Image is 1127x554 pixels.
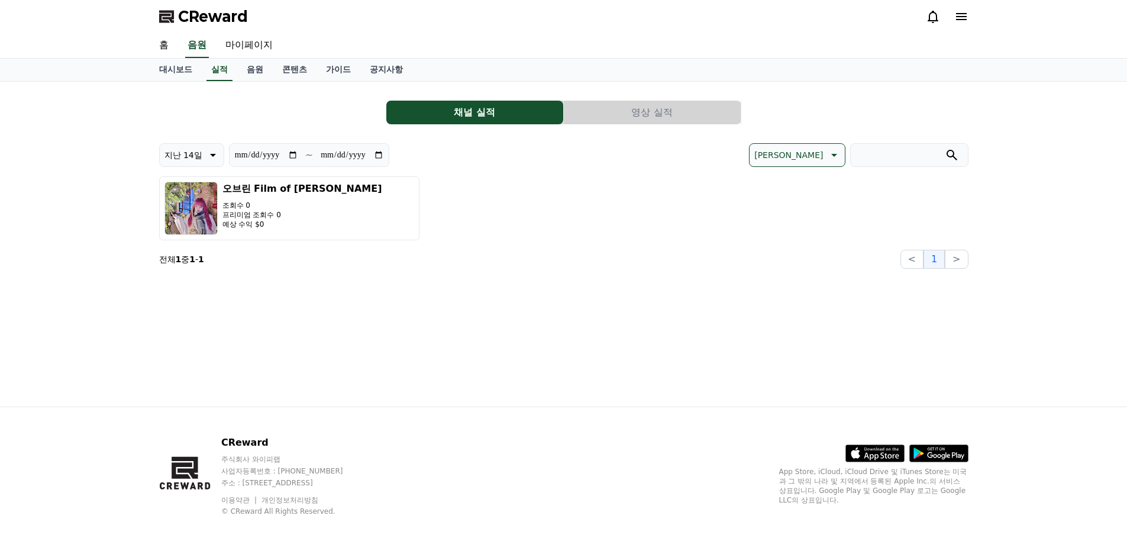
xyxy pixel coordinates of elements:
[164,147,202,163] p: 지난 14일
[221,466,366,476] p: 사업자등록번호 : [PHONE_NUMBER]
[273,59,317,81] a: 콘텐츠
[178,7,248,26] span: CReward
[159,176,419,240] button: 오브린 Film of [PERSON_NAME] 조회수 0 프리미엄 조회수 0 예상 수익 $0
[564,101,741,124] button: 영상 실적
[317,59,360,81] a: 가이드
[221,478,366,488] p: 주소 : [STREET_ADDRESS]
[221,507,366,516] p: © CReward All Rights Reserved.
[159,253,204,265] p: 전체 중 -
[150,59,202,81] a: 대시보드
[754,147,823,163] p: [PERSON_NAME]
[159,7,248,26] a: CReward
[900,250,923,269] button: <
[386,101,564,124] a: 채널 실적
[185,33,209,58] a: 음원
[749,143,845,167] button: [PERSON_NAME]
[945,250,968,269] button: >
[261,496,318,504] a: 개인정보처리방침
[189,255,195,264] strong: 1
[159,143,224,167] button: 지난 14일
[386,101,563,124] button: 채널 실적
[305,148,313,162] p: ~
[198,255,204,264] strong: 1
[206,59,232,81] a: 실적
[222,220,382,229] p: 예상 수익 $0
[923,250,945,269] button: 1
[221,496,259,504] a: 이용약관
[150,33,178,58] a: 홈
[176,255,182,264] strong: 1
[360,59,412,81] a: 공지사항
[221,455,366,464] p: 주식회사 와이피랩
[779,467,968,505] p: App Store, iCloud, iCloud Drive 및 iTunes Store는 미국과 그 밖의 나라 및 지역에서 등록된 Apple Inc.의 서비스 상표입니다. Goo...
[237,59,273,81] a: 음원
[222,210,382,220] p: 프리미엄 조회수 0
[164,182,218,235] img: 오브린 Film of Lin
[221,436,366,450] p: CReward
[222,182,382,196] h3: 오브린 Film of [PERSON_NAME]
[216,33,282,58] a: 마이페이지
[222,201,382,210] p: 조회수 0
